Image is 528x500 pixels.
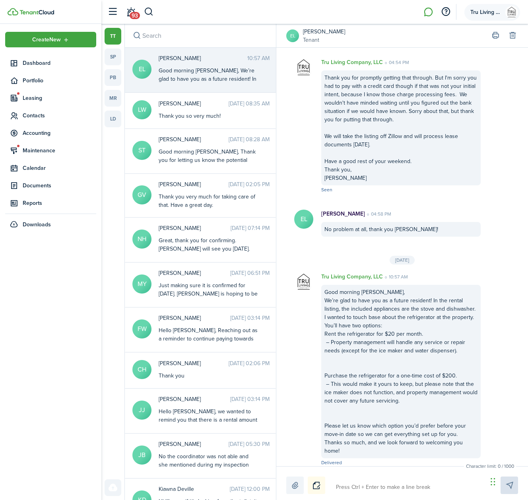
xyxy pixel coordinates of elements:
[230,395,270,403] time: [DATE] 03:14 PM
[507,30,518,41] button: Delete
[159,180,229,189] span: Giselle Vergera
[159,359,229,368] span: Carrie Harms
[159,112,258,120] div: Thank you so very much!
[294,210,313,229] avatar-text: EL
[230,269,270,277] time: [DATE] 06:51 PM
[5,32,96,47] button: Open menu
[159,99,229,108] span: Latessa Wallace
[23,129,96,137] span: Accounting
[490,30,501,41] button: Print
[132,185,151,204] avatar-text: GV
[132,141,151,160] avatar-text: ST
[229,180,270,189] time: [DATE] 02:05 PM
[23,199,96,207] span: Reports
[303,27,345,36] a: [PERSON_NAME]
[294,58,313,77] img: Tru Living Company, LLC
[159,54,247,62] span: Eric Lerch
[321,459,342,466] span: Delivered
[132,60,151,79] avatar-text: EL
[23,111,96,120] span: Contacts
[159,440,229,448] span: Jamilla Briggs
[23,146,96,155] span: Maintenance
[159,224,231,232] span: Nina Hepworth
[132,274,151,294] avatar-text: MY
[159,372,258,380] div: Thank you
[23,59,96,67] span: Dashboard
[132,319,151,339] avatar-text: FW
[229,99,270,108] time: [DATE] 08:35 AM
[132,100,151,119] avatar-text: LW
[23,164,96,172] span: Calendar
[8,8,18,16] img: TenantCloud
[5,195,96,211] a: Reports
[130,12,140,19] span: 93
[321,272,383,281] p: Tru Living Company, LLC
[105,111,121,127] a: ld
[159,407,258,482] div: Hello [PERSON_NAME], we wanted to remind you that there is a rental amount of $45 due on the firs...
[159,66,258,242] div: Good morning [PERSON_NAME], We’re glad to have you as a future resident! In the rental listing, t...
[505,6,518,19] img: Tru Living Company, LLC
[132,401,151,420] avatar-text: JJ
[23,76,96,85] span: Portfolio
[439,5,452,19] button: Open resource center
[159,395,230,403] span: Jayniqua Johnson
[294,272,313,292] img: Tru Living Company, LLC
[144,5,154,19] button: Search
[105,49,121,65] a: sp
[229,135,270,144] time: [DATE] 08:28 AM
[132,230,151,249] avatar-text: NH
[23,220,51,229] span: Downloads
[159,269,230,277] span: Madalinn Yoder
[23,94,96,102] span: Leasing
[105,69,121,86] a: pb
[321,186,332,193] span: Seen
[159,193,258,209] div: Thank you very much for taking care of that. Have a great day.
[32,37,61,43] span: Create New
[321,285,481,458] div: Good morning [PERSON_NAME], We’re glad to have you as a future resident! In the rental listing, t...
[159,485,230,493] span: Kiawna Deville
[470,10,502,15] span: Tru Living Company, LLC
[159,236,258,261] div: Great, thank you for confirming. [PERSON_NAME] will see you [DATE]. Have a great weekend!
[105,28,121,45] a: tt
[159,326,258,393] div: Hello [PERSON_NAME], Reaching out as a reminder to continue paying towards the security deposit. ...
[159,281,258,323] div: Just making sure it is confirmed for [DATE]. [PERSON_NAME] is hoping to be there around 10am to a...
[365,210,391,218] time: 04:58 PM
[23,181,96,190] span: Documents
[491,470,495,494] div: Drag
[105,4,120,19] button: Open sidebar
[19,10,54,15] img: TenantCloud
[229,359,270,368] time: [DATE] 02:06 PM
[125,24,276,47] input: search
[230,314,270,322] time: [DATE] 03:14 PM
[488,462,528,500] iframe: Chat Widget
[159,148,258,223] div: Good morning [PERSON_NAME], Thank you for letting us know the potential move out date and about t...
[131,30,142,41] button: Search
[321,58,383,66] p: Tru Living Company, LLC
[159,314,230,322] span: Floretta Wilson
[464,463,516,470] small: Character limit: 0 / 1000
[321,210,365,218] p: [PERSON_NAME]
[159,135,229,144] span: Sara Tompkins
[303,36,345,44] a: Tenant
[231,224,270,232] time: [DATE] 07:14 PM
[105,90,121,107] a: mr
[123,2,138,22] a: Notifications
[286,29,299,42] a: EL
[132,360,151,379] avatar-text: CH
[390,256,415,265] div: [DATE]
[308,477,325,494] button: Notice
[383,273,408,280] time: 10:57 AM
[383,59,409,66] time: 04:54 PM
[132,446,151,465] avatar-text: JB
[247,54,270,62] time: 10:57 AM
[321,70,481,185] div: Thank you for promptly getting that through. But I'm sorry you had to pay with a credit card thou...
[229,440,270,448] time: [DATE] 05:30 PM
[230,485,270,493] time: [DATE] 12:00 PM
[321,222,481,237] div: No problem at all, thank you [PERSON_NAME]!
[5,55,96,71] a: Dashboard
